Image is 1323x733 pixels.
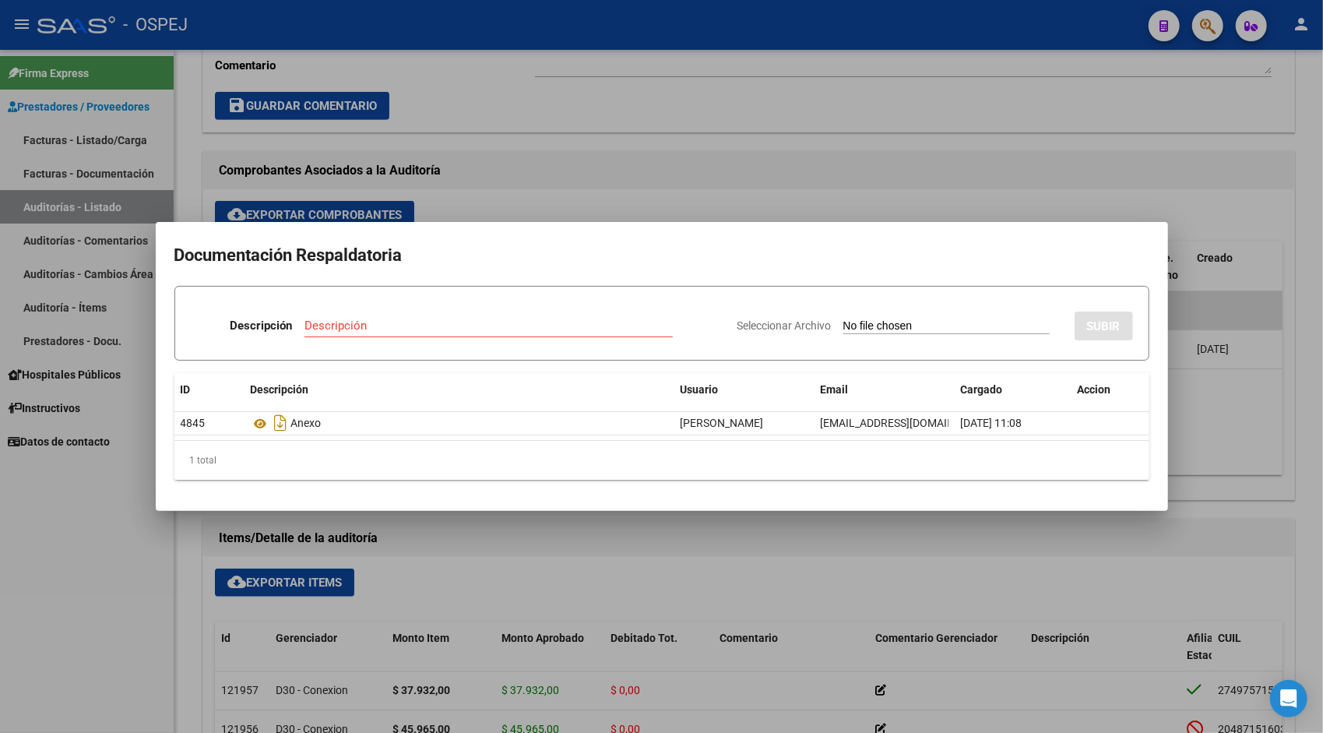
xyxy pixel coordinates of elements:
datatable-header-cell: Descripción [245,373,674,407]
datatable-header-cell: Usuario [674,373,815,407]
button: SUBIR [1075,312,1133,340]
span: SUBIR [1087,319,1121,333]
span: Descripción [251,383,309,396]
datatable-header-cell: Cargado [955,373,1071,407]
div: Anexo [251,411,668,435]
span: Email [821,383,849,396]
i: Descargar documento [271,411,291,435]
span: Cargado [961,383,1003,396]
datatable-header-cell: Email [815,373,955,407]
span: Accion [1078,383,1111,396]
datatable-header-cell: ID [174,373,245,407]
div: Open Intercom Messenger [1270,680,1307,717]
span: Usuario [681,383,719,396]
div: 1 total [174,441,1149,480]
p: Descripción [230,317,292,335]
h2: Documentación Respaldatoria [174,241,1149,270]
span: [EMAIL_ADDRESS][DOMAIN_NAME] [821,417,994,429]
span: [DATE] 11:08 [961,417,1022,429]
span: Seleccionar Archivo [737,319,832,332]
span: 4845 [181,417,206,429]
span: ID [181,383,191,396]
datatable-header-cell: Accion [1071,373,1149,407]
span: [PERSON_NAME] [681,417,764,429]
